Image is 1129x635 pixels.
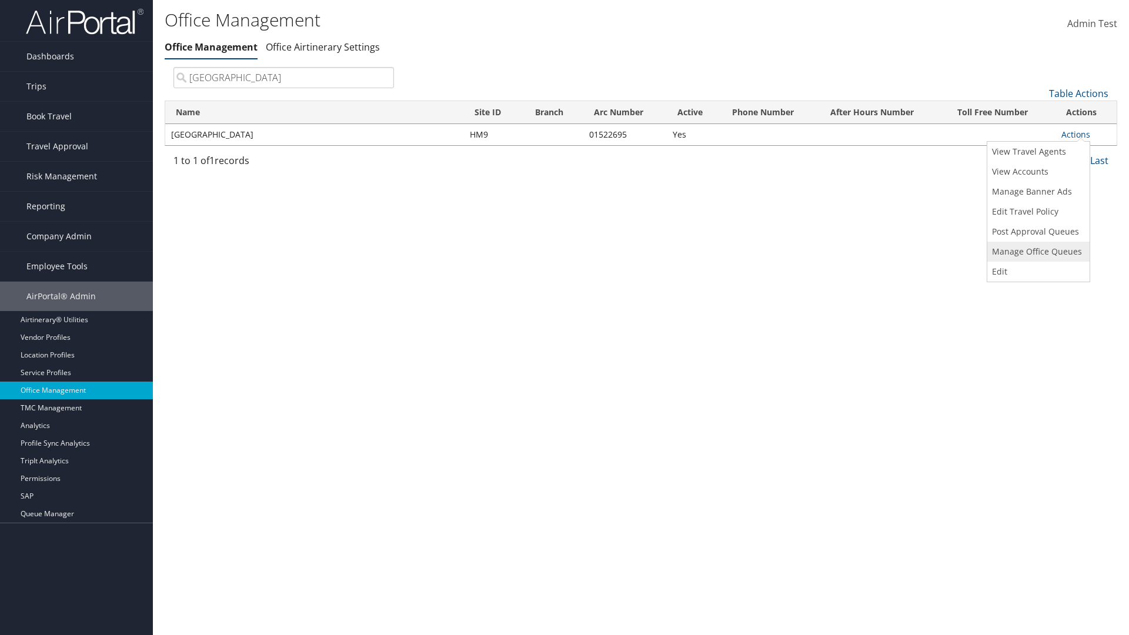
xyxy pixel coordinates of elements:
span: Travel Approval [26,132,88,161]
th: Phone Number: activate to sort column ascending [722,101,820,124]
input: Search [173,67,394,88]
h1: Office Management [165,8,800,32]
a: Last [1090,154,1108,167]
a: Admin Test [1067,6,1117,42]
td: HM9 [464,124,525,145]
span: Company Admin [26,222,92,251]
th: Arc Number: activate to sort column ascending [583,101,667,124]
a: View Accounts [987,162,1087,182]
span: Trips [26,72,46,101]
span: 1 [209,154,215,167]
span: Risk Management [26,162,97,191]
span: AirPortal® Admin [26,282,96,311]
a: Office Airtinerary Settings [266,41,380,54]
a: View Travel Agents [987,142,1087,162]
td: 01522695 [583,124,667,145]
span: Book Travel [26,102,72,131]
a: Actions [1061,129,1090,140]
th: After Hours Number: activate to sort column ascending [820,101,947,124]
a: Edit [987,262,1087,282]
a: Manage Office Queues [987,242,1087,262]
th: Site ID: activate to sort column ascending [464,101,525,124]
th: Name: activate to sort column ascending [165,101,464,124]
a: Table Actions [1049,87,1108,100]
div: 1 to 1 of records [173,153,394,173]
a: Manage Banner Ads [987,182,1087,202]
img: airportal-logo.png [26,8,143,35]
span: Employee Tools [26,252,88,281]
span: Dashboards [26,42,74,71]
th: Active: activate to sort column ascending [667,101,722,124]
a: Post Approval Queues [987,222,1087,242]
a: Office Management [165,41,258,54]
th: Toll Free Number: activate to sort column ascending [947,101,1055,124]
th: Branch: activate to sort column ascending [525,101,583,124]
td: Yes [667,124,722,145]
span: Admin Test [1067,17,1117,30]
th: Actions [1055,101,1117,124]
span: Reporting [26,192,65,221]
a: Edit Travel Policy [987,202,1087,222]
td: [GEOGRAPHIC_DATA] [165,124,464,145]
